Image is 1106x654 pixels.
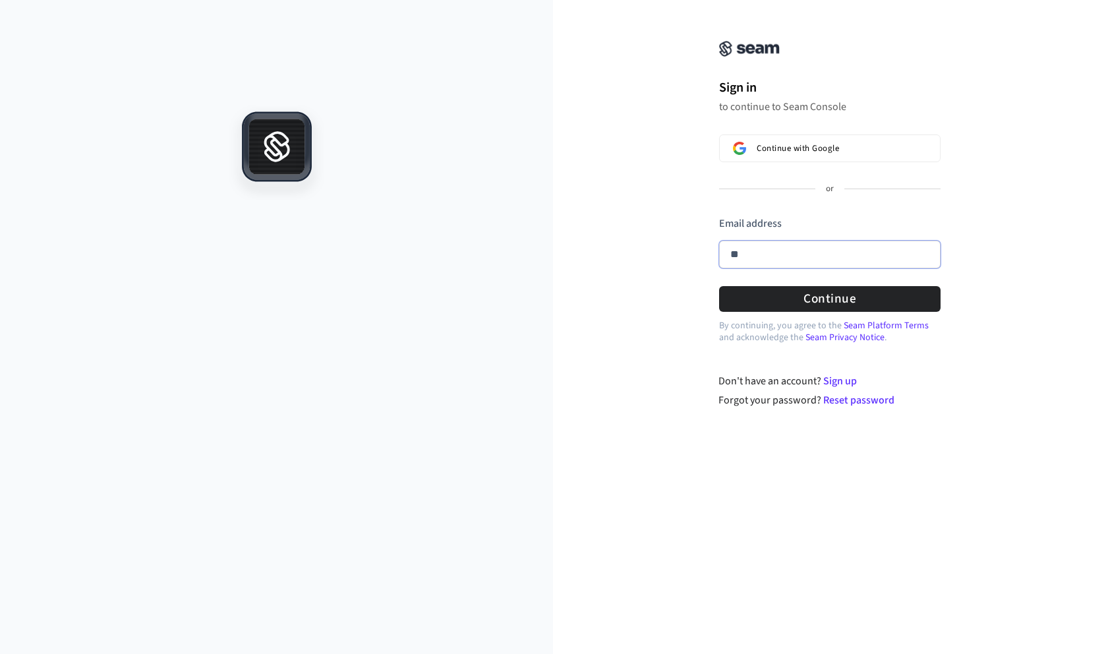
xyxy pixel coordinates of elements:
[719,286,941,312] button: Continue
[826,183,834,195] p: or
[805,331,885,344] a: Seam Privacy Notice
[719,320,941,343] p: By continuing, you agree to the and acknowledge the .
[718,373,941,389] div: Don't have an account?
[733,142,746,155] img: Sign in with Google
[719,78,941,98] h1: Sign in
[757,143,839,154] span: Continue with Google
[719,134,941,162] button: Sign in with GoogleContinue with Google
[844,319,929,332] a: Seam Platform Terms
[719,216,782,231] label: Email address
[719,100,941,113] p: to continue to Seam Console
[718,392,941,408] div: Forgot your password?
[823,393,894,407] a: Reset password
[823,374,857,388] a: Sign up
[719,41,780,57] img: Seam Console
